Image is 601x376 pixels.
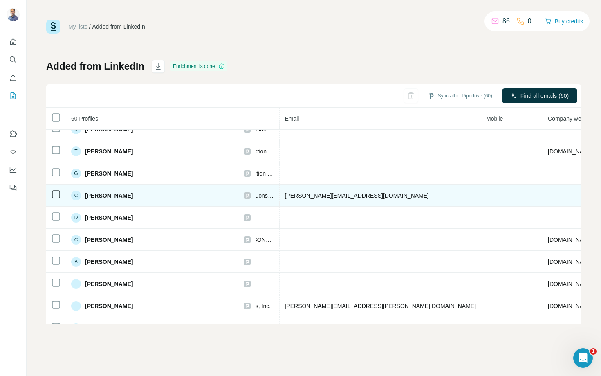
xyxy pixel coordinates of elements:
[285,115,299,122] span: Email
[68,23,87,30] a: My lists
[71,301,81,311] div: T
[85,302,133,310] span: [PERSON_NAME]
[71,115,98,122] span: 60 Profiles
[71,213,81,223] div: D
[170,61,227,71] div: Enrichment is done
[548,281,594,287] span: [DOMAIN_NAME]
[486,115,503,122] span: Mobile
[7,162,20,177] button: Dashboard
[548,115,593,122] span: Company website
[46,20,60,34] img: Surfe Logo
[422,90,498,102] button: Sync all to Pipedrive (60)
[7,8,20,21] img: Avatar
[528,16,531,26] p: 0
[71,235,81,245] div: C
[85,191,133,200] span: [PERSON_NAME]
[71,257,81,267] div: B
[71,191,81,200] div: C
[573,348,593,368] iframe: Intercom live chat
[7,52,20,67] button: Search
[85,169,133,178] span: [PERSON_NAME]
[545,16,583,27] button: Buy credits
[590,348,597,355] span: 1
[89,23,91,31] li: /
[71,279,81,289] div: T
[7,88,20,103] button: My lists
[548,236,594,243] span: [DOMAIN_NAME]
[46,60,144,73] h1: Added from LinkedIn
[92,23,145,31] div: Added from LinkedIn
[71,323,81,333] div: W
[71,146,81,156] div: T
[85,236,133,244] span: [PERSON_NAME]
[7,180,20,195] button: Feedback
[285,303,476,309] span: [PERSON_NAME][EMAIL_ADDRESS][PERSON_NAME][DOMAIN_NAME]
[85,280,133,288] span: [PERSON_NAME]
[7,126,20,141] button: Use Surfe on LinkedIn
[71,169,81,178] div: G
[520,92,569,100] span: Find all emails (60)
[85,214,133,222] span: [PERSON_NAME]
[7,144,20,159] button: Use Surfe API
[502,16,510,26] p: 86
[85,258,133,266] span: [PERSON_NAME]
[502,88,577,103] button: Find all emails (60)
[548,259,594,265] span: [DOMAIN_NAME]
[285,192,428,199] span: [PERSON_NAME][EMAIL_ADDRESS][DOMAIN_NAME]
[7,34,20,49] button: Quick start
[85,147,133,155] span: [PERSON_NAME]
[548,148,594,155] span: [DOMAIN_NAME]
[548,303,594,309] span: [DOMAIN_NAME]
[7,70,20,85] button: Enrich CSV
